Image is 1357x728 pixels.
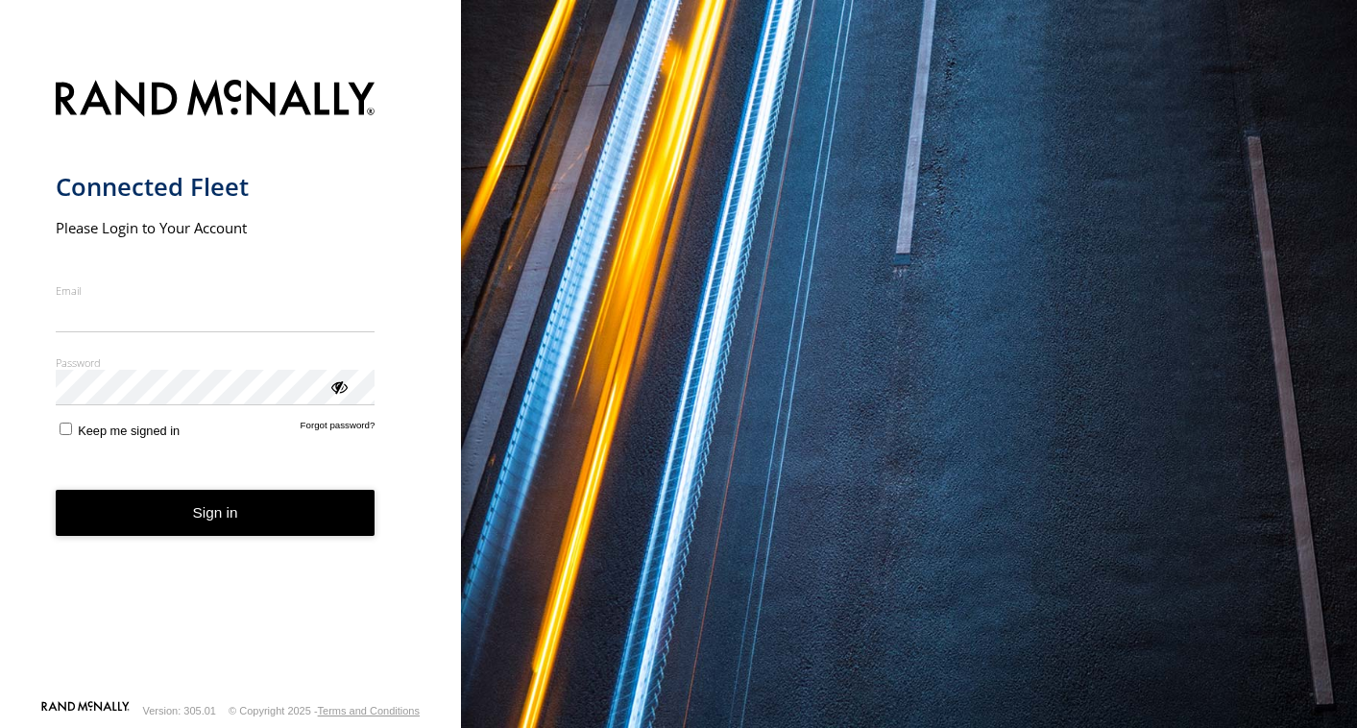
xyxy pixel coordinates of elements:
[56,355,376,370] label: Password
[56,76,376,125] img: Rand McNally
[78,424,180,438] span: Keep me signed in
[56,171,376,203] h1: Connected Fleet
[301,420,376,438] a: Forgot password?
[56,218,376,237] h2: Please Login to Your Account
[56,68,406,699] form: main
[60,423,72,435] input: Keep me signed in
[328,376,348,396] div: ViewPassword
[318,705,420,716] a: Terms and Conditions
[56,490,376,537] button: Sign in
[41,701,130,720] a: Visit our Website
[56,283,376,298] label: Email
[143,705,216,716] div: Version: 305.01
[229,705,420,716] div: © Copyright 2025 -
